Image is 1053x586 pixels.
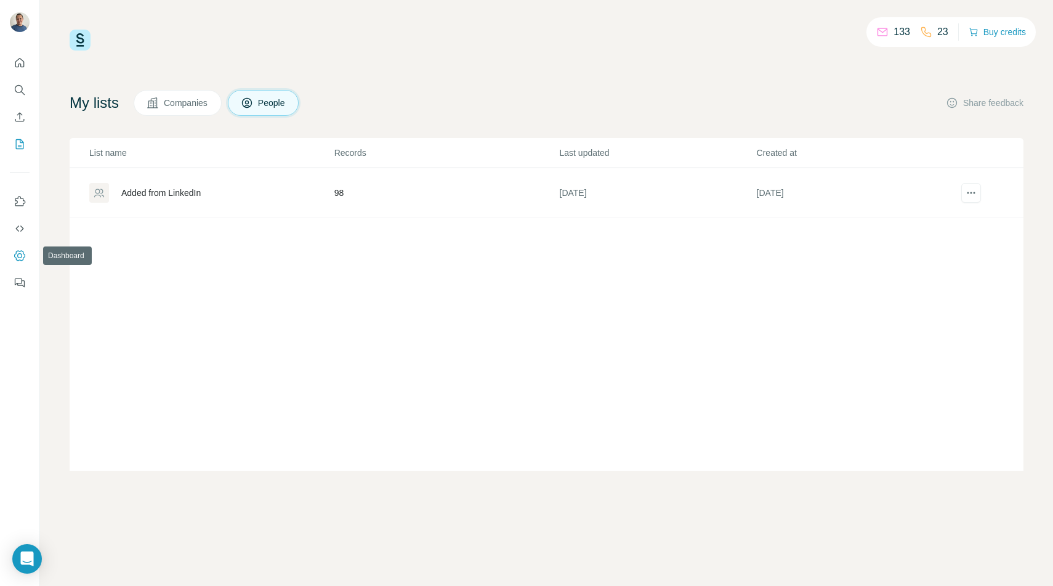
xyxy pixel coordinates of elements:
[10,106,30,128] button: Enrich CSV
[10,12,30,32] img: Avatar
[70,30,91,51] img: Surfe Logo
[560,147,756,159] p: Last updated
[164,97,209,109] span: Companies
[334,168,559,218] td: 98
[121,187,201,199] div: Added from LinkedIn
[10,218,30,240] button: Use Surfe API
[10,133,30,155] button: My lists
[969,23,1026,41] button: Buy credits
[937,25,948,39] p: 23
[10,79,30,101] button: Search
[894,25,910,39] p: 133
[10,190,30,213] button: Use Surfe on LinkedIn
[10,272,30,294] button: Feedback
[258,97,286,109] span: People
[334,147,559,159] p: Records
[946,97,1023,109] button: Share feedback
[10,245,30,267] button: Dashboard
[757,147,953,159] p: Created at
[89,147,333,159] p: List name
[559,168,756,218] td: [DATE]
[70,93,119,113] h4: My lists
[756,168,953,218] td: [DATE]
[961,183,981,203] button: actions
[12,544,42,574] div: Open Intercom Messenger
[10,52,30,74] button: Quick start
